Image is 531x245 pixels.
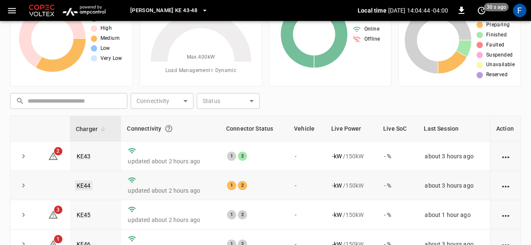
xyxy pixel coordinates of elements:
span: Preparing [486,21,510,29]
span: Unavailable [486,61,515,69]
button: [PERSON_NAME] KE 43-48 [127,3,211,19]
th: Vehicle [288,116,325,142]
span: Medium [101,34,120,43]
th: Live Power [325,116,377,142]
div: action cell options [500,211,511,219]
th: Live SoC [377,116,418,142]
span: Reserved [486,71,508,79]
span: Offline [364,35,380,44]
span: Charger [76,124,108,134]
a: 2 [48,152,58,159]
button: Connection between the charger and our software. [161,121,176,136]
th: Connector Status [220,116,288,142]
div: / 150 kW [332,181,371,190]
td: about 3 hours ago [418,142,490,171]
th: Last Session [418,116,490,142]
th: Action [490,116,521,142]
div: 1 [227,152,236,161]
td: - % [377,142,418,171]
div: 2 [238,181,247,190]
td: about 3 hours ago [418,171,490,200]
td: - % [377,171,418,200]
p: updated about 2 hours ago [128,157,213,165]
span: Very Low [101,54,122,63]
a: KE45 [77,211,91,218]
td: - % [377,200,418,230]
img: ampcontrol.io logo [59,3,108,18]
p: updated about 2 hours ago [128,186,213,195]
div: 2 [238,152,247,161]
button: expand row [17,209,30,221]
div: 2 [238,210,247,219]
span: Load Management = Dynamic [165,67,237,75]
div: Connectivity [127,121,214,136]
span: Finished [486,31,507,39]
div: action cell options [500,152,511,160]
p: - kW [332,152,342,160]
span: Online [364,25,379,34]
p: [DATE] 14:04:44 -04:00 [388,6,448,15]
button: expand row [17,150,30,162]
div: / 150 kW [332,152,371,160]
span: Low [101,44,110,53]
span: Suspended [486,51,513,59]
p: - kW [332,181,342,190]
td: - [288,142,325,171]
span: High [101,24,112,33]
button: set refresh interval [475,4,488,17]
td: about 1 hour ago [418,200,490,230]
a: KE43 [77,153,91,160]
div: action cell options [500,181,511,190]
span: 1 [54,235,62,243]
button: expand row [17,179,30,192]
td: - [288,171,325,200]
img: Customer Logo [27,3,56,18]
span: 2 [54,147,62,155]
p: - kW [332,211,342,219]
a: KE44 [75,181,93,191]
span: 30 s ago [484,3,509,11]
div: / 150 kW [332,211,371,219]
div: 1 [227,181,236,190]
p: updated about 2 hours ago [128,216,213,224]
span: 3 [54,206,62,214]
div: profile-icon [513,4,526,17]
span: Faulted [486,41,505,49]
div: 1 [227,210,236,219]
span: [PERSON_NAME] KE 43-48 [130,6,197,15]
a: 3 [48,211,58,218]
td: - [288,200,325,230]
span: Max. 400 kW [187,53,215,62]
p: Local time [358,6,387,15]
